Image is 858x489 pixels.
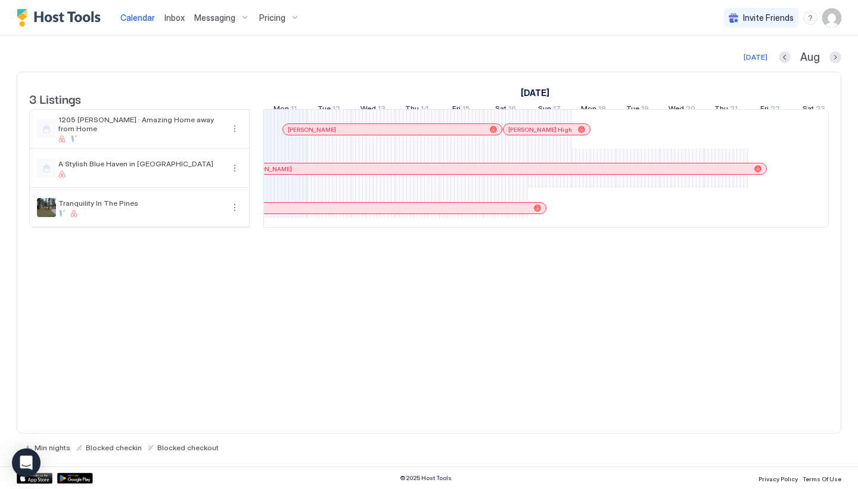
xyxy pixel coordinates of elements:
a: August 19, 2025 [623,101,652,119]
a: August 13, 2025 [357,101,388,119]
span: Thu [714,104,728,116]
a: August 1, 2025 [518,84,552,101]
button: Previous month [779,51,791,63]
div: menu [803,11,817,25]
span: Sun [538,104,551,116]
span: [PERSON_NAME] [288,126,336,134]
a: August 12, 2025 [315,101,343,119]
a: August 21, 2025 [711,101,741,119]
button: More options [228,200,242,215]
span: Calendar [120,13,155,23]
span: Privacy Policy [758,475,798,482]
span: 23 [816,104,825,116]
span: Sat [495,104,506,116]
button: Next month [829,51,841,63]
span: 22 [770,104,780,116]
span: 16 [508,104,516,116]
a: August 15, 2025 [449,101,473,119]
span: 20 [686,104,695,116]
span: [PERSON_NAME] High [508,126,572,134]
span: 15 [462,104,470,116]
span: 13 [378,104,386,116]
span: Fri [760,104,769,116]
span: 1205 [PERSON_NAME] · Amazing Home away from Home [58,115,223,133]
span: [PERSON_NAME] [244,165,292,173]
span: Wed [669,104,684,116]
div: [DATE] [744,52,767,63]
div: menu [228,200,242,215]
span: 17 [553,104,561,116]
div: listing image [37,198,56,217]
button: More options [228,161,242,175]
button: More options [228,122,242,136]
span: Tue [626,104,639,116]
a: Calendar [120,11,155,24]
a: August 17, 2025 [535,101,564,119]
span: 12 [332,104,340,116]
span: 21 [730,104,738,116]
span: Mon [273,104,289,116]
span: Pricing [259,13,285,23]
a: August 14, 2025 [402,101,432,119]
a: Terms Of Use [803,472,841,484]
span: 3 Listings [29,89,81,107]
a: August 22, 2025 [757,101,783,119]
button: [DATE] [742,50,769,64]
span: Invite Friends [743,13,794,23]
span: Thu [405,104,419,116]
span: Sat [803,104,814,116]
span: Fri [452,104,461,116]
span: 11 [291,104,297,116]
span: Aug [800,51,820,64]
span: Tranquility In The Pines [58,199,223,208]
a: August 11, 2025 [271,101,300,119]
a: Host Tools Logo [17,9,106,27]
a: App Store [17,473,52,484]
a: Inbox [164,11,185,24]
span: 14 [421,104,429,116]
a: Google Play Store [57,473,93,484]
div: menu [228,161,242,175]
span: Inbox [164,13,185,23]
a: August 20, 2025 [666,101,698,119]
span: Blocked checkout [157,443,219,452]
span: Min nights [35,443,70,452]
span: Tue [318,104,331,116]
a: August 16, 2025 [492,101,519,119]
span: 18 [598,104,606,116]
span: 19 [641,104,649,116]
span: Messaging [194,13,235,23]
div: User profile [822,8,841,27]
div: menu [228,122,242,136]
span: Terms Of Use [803,475,841,482]
div: Open Intercom Messenger [12,448,41,477]
span: A Stylish Blue Haven in [GEOGRAPHIC_DATA] [58,159,223,168]
span: © 2025 Host Tools [400,474,452,482]
span: Mon [581,104,596,116]
a: August 18, 2025 [578,101,609,119]
span: Wed [360,104,376,116]
a: Privacy Policy [758,472,798,484]
a: August 23, 2025 [800,101,828,119]
span: Blocked checkin [86,443,142,452]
